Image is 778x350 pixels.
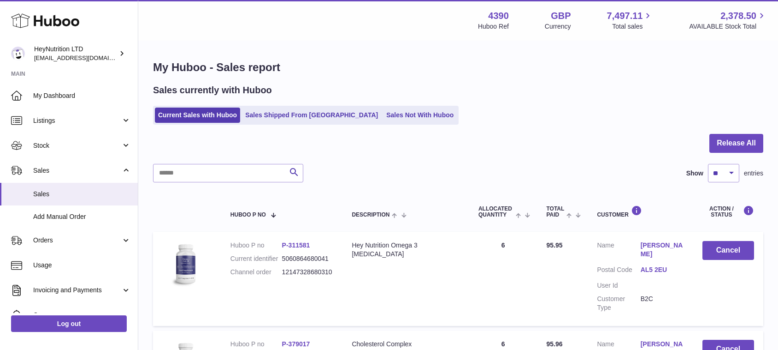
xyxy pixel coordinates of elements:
span: Stock [33,141,121,150]
a: AL5 2EU [641,266,684,274]
button: Cancel [702,241,754,260]
dt: Huboo P no [230,340,282,349]
div: Huboo Ref [478,22,509,31]
span: Add Manual Order [33,212,131,221]
div: Action / Status [702,205,754,218]
a: 2,378.50 AVAILABLE Stock Total [689,10,767,31]
span: Total paid [546,206,564,218]
span: Cases [33,311,131,320]
span: Invoicing and Payments [33,286,121,295]
dd: B2C [641,295,684,312]
a: P-379017 [282,340,310,348]
a: Sales Not With Huboo [383,108,457,123]
span: Description [352,212,389,218]
div: Hey Nutrition Omega 3 [MEDICAL_DATA] [352,241,460,259]
span: Sales [33,166,121,175]
dt: Current identifier [230,254,282,263]
a: Current Sales with Huboo [155,108,240,123]
dt: Channel order [230,268,282,277]
dd: 12147328680310 [282,268,334,277]
a: 7,497.11 Total sales [607,10,654,31]
div: Customer [597,205,684,218]
dt: Name [597,241,640,261]
dt: Customer Type [597,295,640,312]
td: 6 [469,232,537,326]
dd: 5060864680041 [282,254,334,263]
span: 7,497.11 [607,10,643,22]
button: Release All [709,134,763,153]
strong: 4390 [488,10,509,22]
span: [EMAIL_ADDRESS][DOMAIN_NAME] [34,54,136,61]
span: Orders [33,236,121,245]
span: 2,378.50 [720,10,756,22]
span: 95.95 [546,241,562,249]
dt: Huboo P no [230,241,282,250]
label: Show [686,169,703,178]
a: Sales Shipped From [GEOGRAPHIC_DATA] [242,108,381,123]
span: 95.96 [546,340,562,348]
span: ALLOCATED Quantity [478,206,513,218]
span: Usage [33,261,131,270]
div: Currency [545,22,571,31]
strong: GBP [551,10,571,22]
span: AVAILABLE Stock Total [689,22,767,31]
span: Total sales [612,22,653,31]
a: Log out [11,315,127,332]
span: Huboo P no [230,212,266,218]
span: entries [744,169,763,178]
img: 43901725567192.jpeg [162,241,208,287]
span: My Dashboard [33,91,131,100]
h1: My Huboo - Sales report [153,60,763,75]
span: Listings [33,116,121,125]
a: P-311581 [282,241,310,249]
a: [PERSON_NAME] [641,241,684,259]
dt: Postal Code [597,266,640,277]
h2: Sales currently with Huboo [153,84,272,97]
span: Sales [33,190,131,199]
dt: User Id [597,281,640,290]
div: Cholesterol Complex [352,340,460,349]
img: info@heynutrition.com [11,47,25,60]
div: HeyNutrition LTD [34,45,117,62]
